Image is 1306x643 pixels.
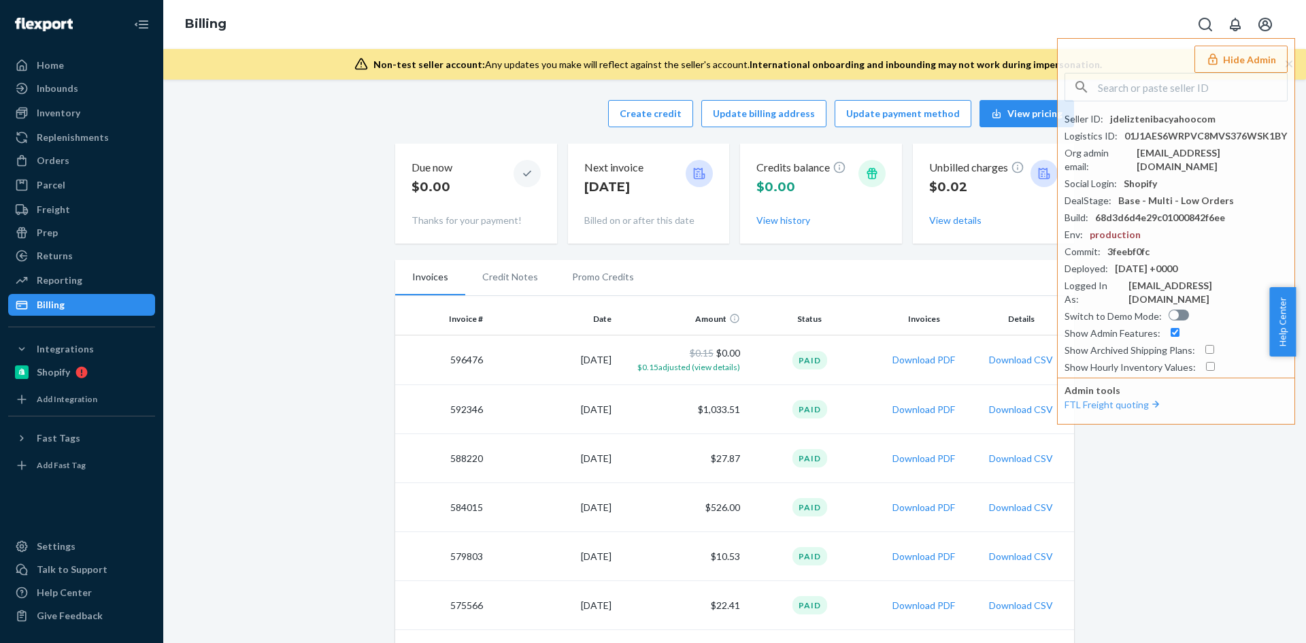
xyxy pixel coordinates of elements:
[1115,262,1177,276] div: [DATE] +0000
[395,434,488,483] td: 588220
[637,362,740,372] span: $0.15 adjusted (view details)
[412,214,541,227] p: Thanks for your payment!
[488,335,617,385] td: [DATE]
[37,586,92,599] div: Help Center
[1065,327,1160,340] div: Show Admin Features :
[488,385,617,434] td: [DATE]
[792,498,827,516] div: Paid
[1124,129,1287,143] div: 01J1AES6WRPVC8MVS376WSK1BY
[488,434,617,483] td: [DATE]
[989,353,1053,367] button: Download CSV
[8,338,155,360] button: Integrations
[1065,262,1108,276] div: Deployed :
[8,389,155,410] a: Add Integration
[892,353,955,367] button: Download PDF
[617,532,746,581] td: $10.53
[617,483,746,532] td: $526.00
[395,385,488,434] td: 592346
[373,59,485,70] span: Non-test seller account:
[128,11,155,38] button: Close Navigation
[1098,73,1287,101] input: Search or paste seller ID
[8,559,155,580] button: Talk to Support
[617,581,746,630] td: $22.41
[37,226,58,240] div: Prep
[792,351,827,369] div: Paid
[989,501,1053,514] button: Download CSV
[174,5,237,44] ol: breadcrumbs
[8,269,155,291] a: Reporting
[756,180,795,195] span: $0.00
[1065,211,1088,225] div: Build :
[373,58,1102,71] div: Any updates you make will reflect against the seller's account.
[37,178,65,192] div: Parcel
[929,160,1024,176] p: Unbilled charges
[8,174,155,196] a: Parcel
[792,449,827,467] div: Paid
[37,274,82,287] div: Reporting
[1269,287,1296,357] button: Help Center
[1252,11,1279,38] button: Open account menu
[37,459,86,471] div: Add Fast Tag
[412,160,452,176] p: Due now
[1222,11,1249,38] button: Open notifications
[8,150,155,171] a: Orders
[1065,228,1083,242] div: Env :
[8,102,155,124] a: Inventory
[395,532,488,581] td: 579803
[1065,384,1288,397] p: Admin tools
[488,303,617,335] th: Date
[395,335,488,385] td: 596476
[37,131,109,144] div: Replenishments
[8,455,155,476] a: Add Fast Tag
[15,18,73,31] img: Flexport logo
[37,106,80,120] div: Inventory
[1065,129,1118,143] div: Logistics ID :
[584,160,643,176] p: Next invoice
[1065,310,1162,323] div: Switch to Demo Mode :
[792,596,827,614] div: Paid
[835,100,971,127] button: Update payment method
[989,403,1053,416] button: Download CSV
[1065,177,1117,191] div: Social Login :
[412,178,452,196] p: $0.00
[1220,602,1292,636] iframe: Opens a widget where you can chat to one of our agents
[185,16,227,31] a: Billing
[892,452,955,465] button: Download PDF
[395,260,465,295] li: Invoices
[617,385,746,434] td: $1,033.51
[929,214,982,227] button: View details
[465,260,555,294] li: Credit Notes
[892,501,955,514] button: Download PDF
[37,298,65,312] div: Billing
[1124,177,1157,191] div: Shopify
[792,400,827,418] div: Paid
[979,100,1074,127] button: View pricing
[1192,11,1219,38] button: Open Search Box
[488,532,617,581] td: [DATE]
[555,260,651,294] li: Promo Credits
[8,127,155,148] a: Replenishments
[756,214,810,227] button: View history
[1194,46,1288,73] button: Hide Admin
[608,100,693,127] button: Create credit
[8,427,155,449] button: Fast Tags
[1128,279,1288,306] div: [EMAIL_ADDRESS][DOMAIN_NAME]
[690,347,714,359] span: $0.15
[8,54,155,76] a: Home
[8,222,155,244] a: Prep
[874,303,974,335] th: Invoices
[37,365,70,379] div: Shopify
[8,361,155,383] a: Shopify
[756,160,846,176] p: Credits balance
[1095,211,1225,225] div: 68d3d6d4e29c01000842f6ee
[37,609,103,623] div: Give Feedback
[8,78,155,99] a: Inbounds
[395,581,488,630] td: 575566
[37,540,76,553] div: Settings
[974,303,1074,335] th: Details
[701,100,826,127] button: Update billing address
[37,154,69,167] div: Orders
[637,360,740,374] button: $0.15adjusted (view details)
[8,582,155,604] a: Help Center
[584,178,643,196] p: [DATE]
